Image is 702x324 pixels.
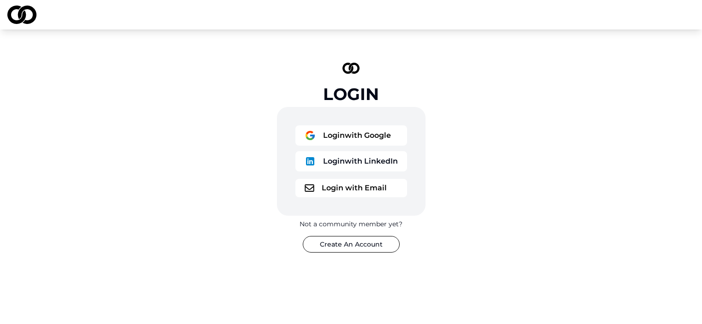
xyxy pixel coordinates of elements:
[305,184,314,192] img: logo
[323,85,379,103] div: Login
[305,156,316,167] img: logo
[303,236,400,253] button: Create An Account
[300,219,402,229] div: Not a community member yet?
[7,6,36,24] img: logo
[295,151,407,171] button: logoLoginwith LinkedIn
[342,63,360,74] img: logo
[295,125,407,146] button: logoLoginwith Google
[305,130,316,141] img: logo
[295,179,407,197] button: logoLogin with Email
